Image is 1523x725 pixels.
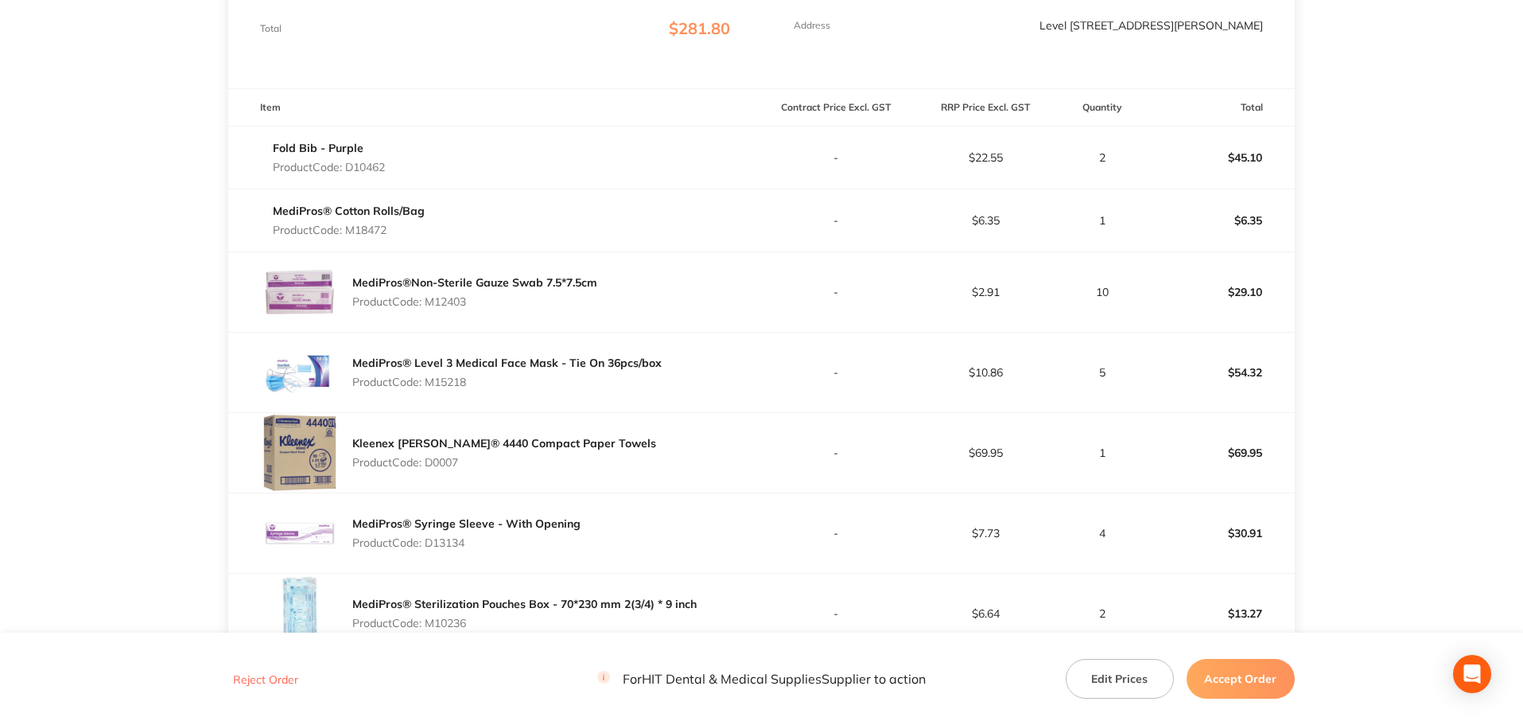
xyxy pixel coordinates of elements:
[911,286,1059,298] p: $2.91
[911,607,1059,620] p: $6.64
[352,536,581,549] p: Product Code: D13134
[273,224,425,236] p: Product Code: M18472
[1145,89,1295,127] th: Total
[1146,138,1294,177] p: $45.10
[1061,366,1144,379] p: 5
[911,527,1059,540] p: $7.73
[1146,201,1294,240] p: $6.35
[260,574,340,653] img: c245eWN6Zg
[911,214,1059,227] p: $6.35
[763,214,911,227] p: -
[1453,655,1491,693] div: Open Intercom Messenger
[763,446,911,459] p: -
[763,366,911,379] p: -
[763,527,911,540] p: -
[911,151,1059,164] p: $22.55
[1187,659,1295,699] button: Accept Order
[228,672,303,687] button: Reject Order
[352,456,656,469] p: Product Code: D0007
[273,204,425,218] a: MediPros® Cotton Rolls/Bag
[762,89,911,127] th: Contract Price Excl. GST
[1146,434,1294,472] p: $69.95
[352,516,581,531] a: MediPros® Syringe Sleeve - With Opening
[273,141,363,155] a: Fold Bib - Purple
[1146,273,1294,311] p: $29.10
[1066,659,1174,699] button: Edit Prices
[352,295,597,308] p: Product Code: M12403
[273,161,385,173] p: Product Code: D10462
[763,286,911,298] p: -
[1061,607,1144,620] p: 2
[352,617,697,630] p: Product Code: M10236
[1061,151,1144,164] p: 2
[1061,214,1144,227] p: 1
[911,89,1060,127] th: RRP Price Excl. GST
[352,275,597,290] a: MediPros®Non-Sterile Gauze Swab 7.5*7.5cm
[1146,514,1294,552] p: $30.91
[763,151,911,164] p: -
[911,446,1059,459] p: $69.95
[352,436,656,450] a: Kleenex [PERSON_NAME]® 4440 Compact Paper Towels
[1061,527,1144,540] p: 4
[1146,353,1294,392] p: $54.32
[911,366,1059,379] p: $10.86
[1061,286,1144,298] p: 10
[763,607,911,620] p: -
[260,23,282,34] p: Total
[597,672,926,687] p: For HIT Dental & Medical Supplies Supplier to action
[260,493,340,573] img: bmlsZHc4Zw
[1146,594,1294,633] p: $13.27
[1060,89,1145,127] th: Quantity
[352,376,662,388] p: Product Code: M15218
[260,413,340,493] img: c3hwM2ZkZw
[1039,19,1263,32] p: Level [STREET_ADDRESS][PERSON_NAME]
[352,356,662,370] a: MediPros® Level 3 Medical Face Mask - Tie On 36pcs/box
[794,20,830,31] p: Address
[352,597,697,611] a: MediPros® Sterilization Pouches Box - 70*230 mm 2(3/4) * 9 inch
[1061,446,1144,459] p: 1
[260,333,340,412] img: d2ZzcXV0eg
[669,18,730,38] span: $281.80
[228,89,761,127] th: Item
[260,252,340,332] img: OGlncGdkcw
